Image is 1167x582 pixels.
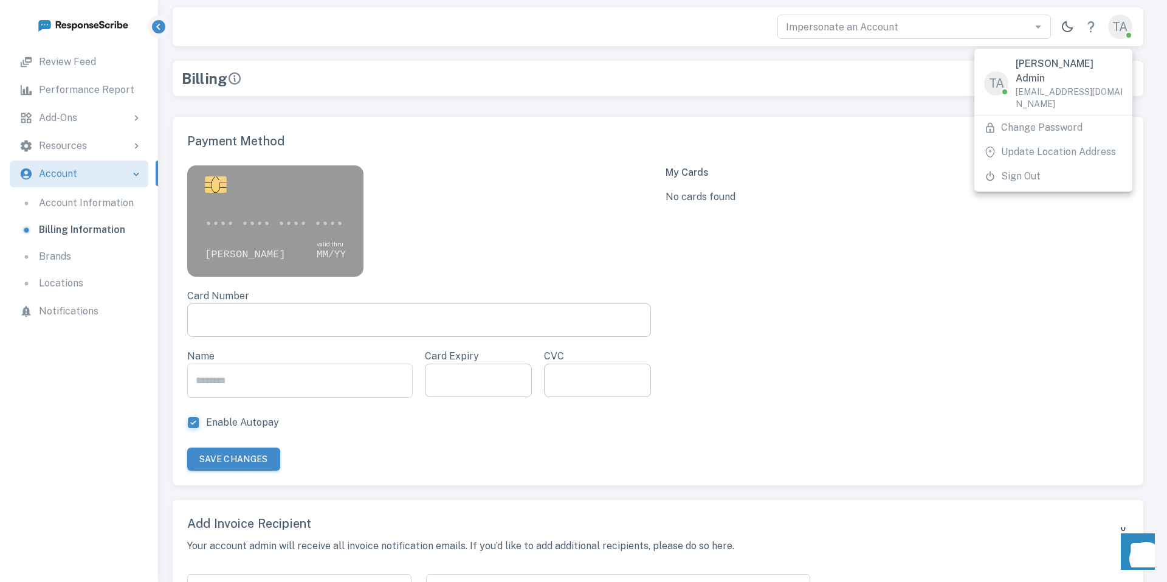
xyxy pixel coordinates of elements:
[1109,527,1162,580] iframe: Front Chat
[984,71,1008,95] div: TA
[1016,57,1123,86] p: [PERSON_NAME] Admin
[974,116,1132,140] div: Change Password
[1016,86,1123,110] p: [EMAIL_ADDRESS][DOMAIN_NAME]
[974,164,1132,189] li: Sign Out
[974,140,1132,164] div: Update Location Address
